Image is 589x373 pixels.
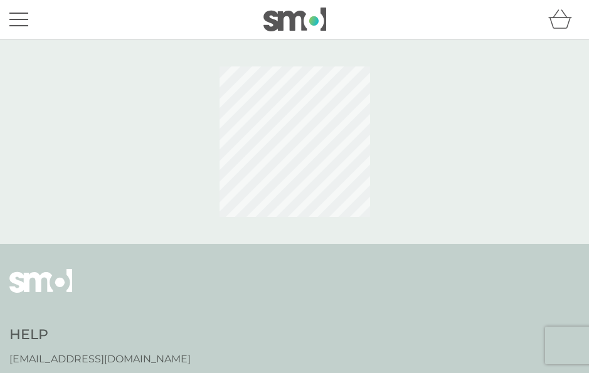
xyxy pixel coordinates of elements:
[263,8,326,31] img: smol
[9,351,191,367] a: [EMAIL_ADDRESS][DOMAIN_NAME]
[9,325,191,345] h4: Help
[9,8,28,31] button: menu
[548,7,580,32] div: basket
[9,269,72,312] img: smol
